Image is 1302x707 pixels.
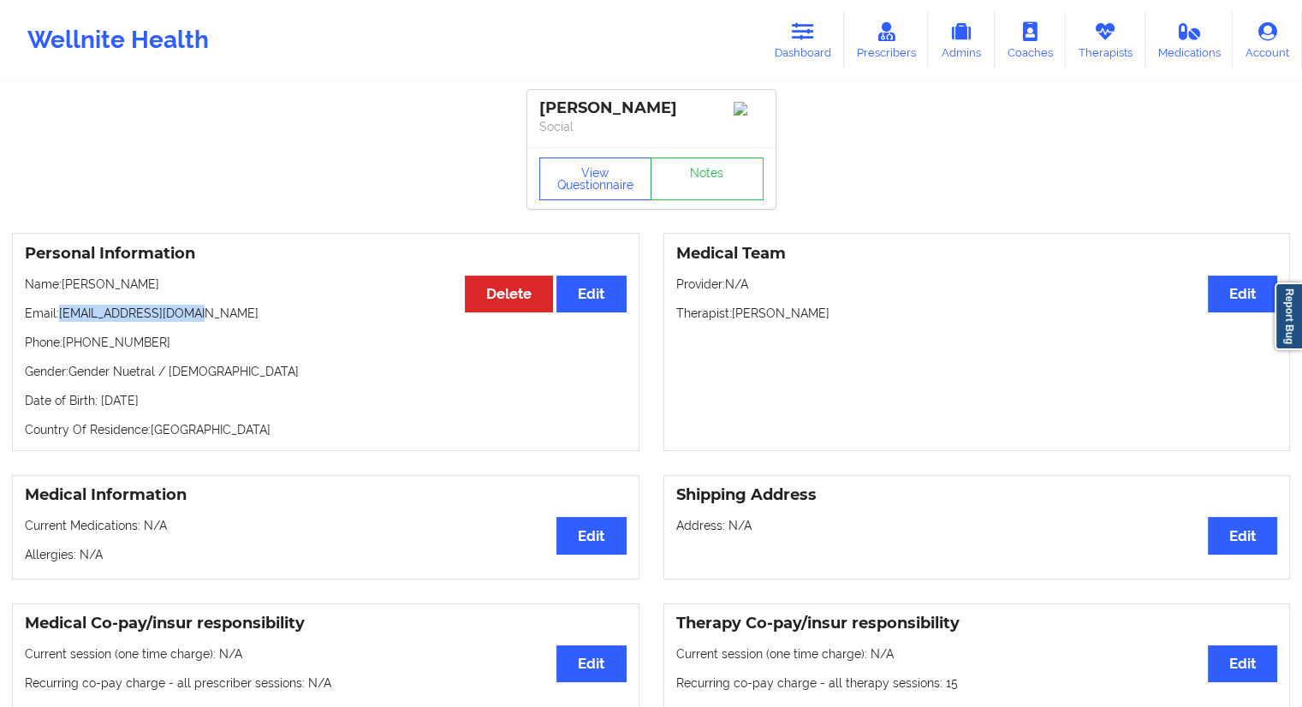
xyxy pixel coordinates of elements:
[25,674,627,692] p: Recurring co-pay charge - all prescriber sessions : N/A
[1233,12,1302,68] a: Account
[25,485,627,505] h3: Medical Information
[556,517,626,554] button: Edit
[762,12,844,68] a: Dashboard
[995,12,1066,68] a: Coaches
[539,118,764,135] p: Social
[734,102,764,116] img: Image%2Fplaceholer-image.png
[676,305,1278,322] p: Therapist: [PERSON_NAME]
[1145,12,1234,68] a: Medications
[539,157,652,200] button: View Questionnaire
[1208,276,1277,312] button: Edit
[25,517,627,534] p: Current Medications: N/A
[676,276,1278,293] p: Provider: N/A
[1066,12,1145,68] a: Therapists
[25,392,627,409] p: Date of Birth: [DATE]
[676,485,1278,505] h3: Shipping Address
[25,645,627,662] p: Current session (one time charge): N/A
[844,12,929,68] a: Prescribers
[651,157,764,200] a: Notes
[25,363,627,380] p: Gender: Gender Nuetral / [DEMOGRAPHIC_DATA]
[1208,645,1277,682] button: Edit
[556,645,626,682] button: Edit
[928,12,995,68] a: Admins
[676,674,1278,692] p: Recurring co-pay charge - all therapy sessions : 15
[25,421,627,438] p: Country Of Residence: [GEOGRAPHIC_DATA]
[676,645,1278,662] p: Current session (one time charge): N/A
[25,276,627,293] p: Name: [PERSON_NAME]
[25,244,627,264] h3: Personal Information
[539,98,764,118] div: [PERSON_NAME]
[676,614,1278,633] h3: Therapy Co-pay/insur responsibility
[1275,282,1302,350] a: Report Bug
[676,244,1278,264] h3: Medical Team
[676,517,1278,534] p: Address: N/A
[465,276,553,312] button: Delete
[25,334,627,351] p: Phone: [PHONE_NUMBER]
[25,614,627,633] h3: Medical Co-pay/insur responsibility
[1208,517,1277,554] button: Edit
[25,546,627,563] p: Allergies: N/A
[556,276,626,312] button: Edit
[25,305,627,322] p: Email: [EMAIL_ADDRESS][DOMAIN_NAME]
